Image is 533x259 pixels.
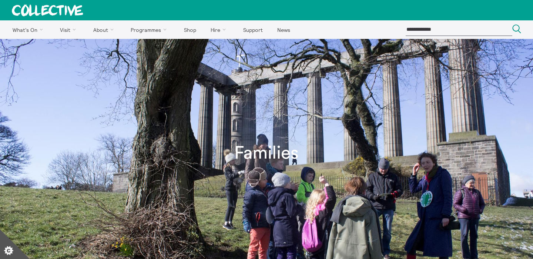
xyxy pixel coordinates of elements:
[271,20,296,39] a: News
[87,20,123,39] a: About
[124,20,176,39] a: Programmes
[204,20,235,39] a: Hire
[177,20,202,39] a: Shop
[54,20,86,39] a: Visit
[237,20,269,39] a: Support
[6,20,52,39] a: What's On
